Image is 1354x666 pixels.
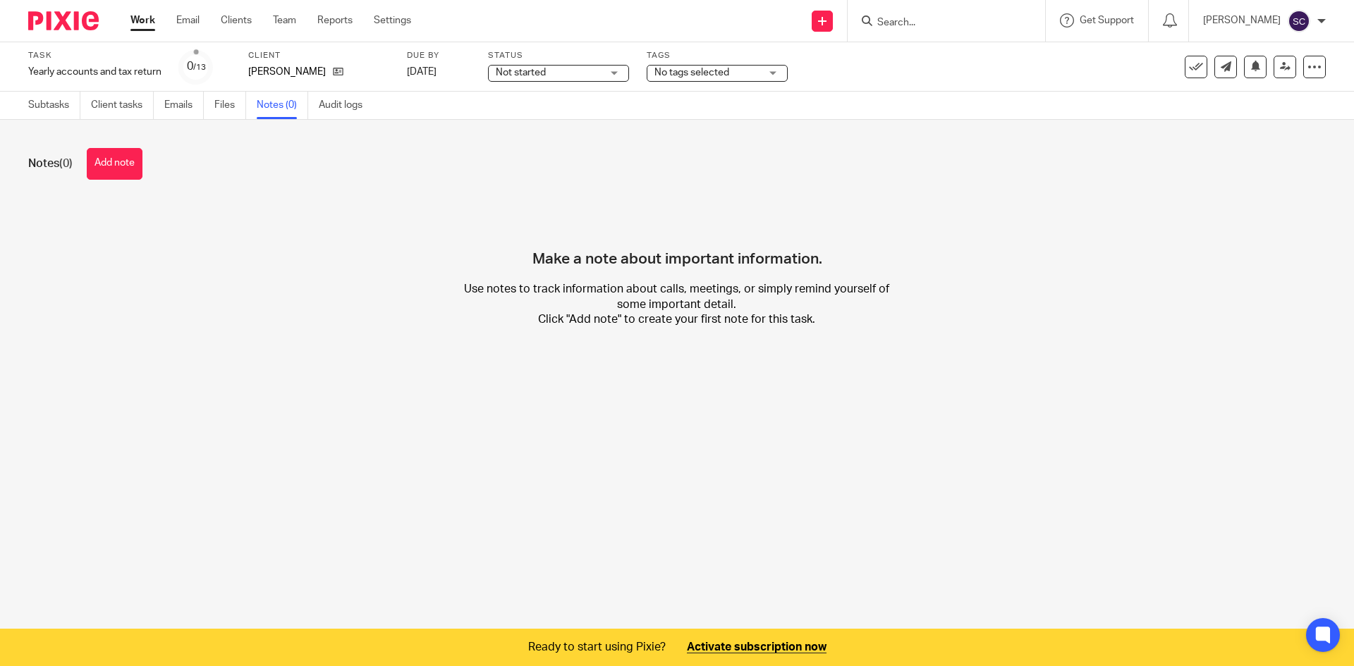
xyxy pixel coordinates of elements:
p: [PERSON_NAME] [1203,13,1281,27]
button: Add note [87,148,142,180]
small: /13 [193,63,206,71]
img: Pixie [28,11,99,30]
div: Yearly accounts and tax return [28,65,161,79]
a: Clients [221,13,252,27]
p: Use notes to track information about calls, meetings, or simply remind yourself of some important... [461,282,893,327]
a: Notes (0) [257,92,308,119]
span: Get Support [1080,16,1134,25]
label: Tags [647,50,788,61]
label: Task [28,50,161,61]
a: Team [273,13,296,27]
span: (0) [59,158,73,169]
label: Status [488,50,629,61]
a: Work [130,13,155,27]
span: No tags selected [654,68,729,78]
a: Settings [374,13,411,27]
span: Not started [496,68,546,78]
p: [PERSON_NAME] [248,65,326,79]
div: 0 [187,58,206,75]
input: Search [876,17,1003,30]
label: Due by [407,50,470,61]
label: Client [248,50,389,61]
span: [DATE] [407,67,437,77]
img: svg%3E [1288,10,1310,32]
h1: Notes [28,156,73,171]
a: Email [176,13,200,27]
h4: Make a note about important information. [532,201,822,269]
a: Client tasks [91,92,154,119]
a: Files [214,92,246,119]
a: Audit logs [319,92,373,119]
a: Subtasks [28,92,80,119]
a: Reports [317,13,353,27]
a: Emails [164,92,204,119]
